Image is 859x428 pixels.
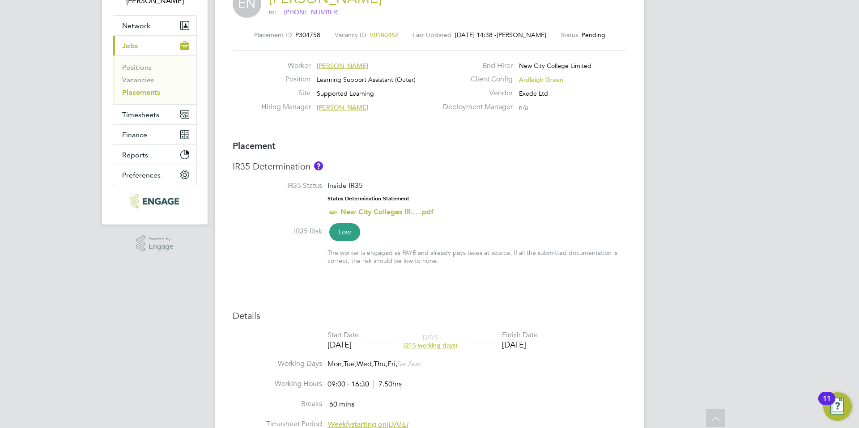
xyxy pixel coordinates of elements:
[136,235,174,252] a: Powered byEngage
[261,89,310,98] label: Site
[413,31,451,39] label: Last Updated
[233,140,276,151] b: Placement
[374,360,387,369] span: Thu,
[455,31,497,39] span: [DATE] 14:38 -
[233,181,322,191] label: IR35 Status
[438,89,513,98] label: Vendor
[261,61,310,71] label: Worker
[317,89,374,97] span: Supported Learning
[335,31,366,39] label: Vacancy ID
[254,31,292,39] label: Placement ID
[519,62,591,70] span: New City College Limited
[276,8,283,17] img: logo.svg
[113,16,196,35] button: Network
[261,75,310,84] label: Position
[261,102,310,112] label: Hiring Manager
[370,31,399,39] span: V0180452
[122,131,147,139] span: Finance
[233,359,322,369] label: Working Days
[149,235,174,243] span: Powered by
[122,21,150,30] span: Network
[438,75,513,84] label: Client Config
[387,360,397,369] span: Fri,
[233,161,626,172] h3: IR35 Determination
[327,360,344,369] span: Mon,
[122,171,161,179] span: Preferences
[314,161,323,170] button: About IR35
[317,62,368,70] span: [PERSON_NAME]
[438,102,513,112] label: Deployment Manager
[233,310,626,322] h3: Details
[149,243,174,250] span: Engage
[122,88,160,97] a: Placements
[340,208,434,216] a: New City Colleges IR... .pdf
[276,8,339,17] span: [PHONE_NUMBER]
[317,76,416,84] span: Learning Support Assistant (Outer)
[502,331,538,340] div: Finish Date
[122,110,159,119] span: Timesheets
[561,31,578,39] label: Status
[131,194,179,208] img: xede-logo-retina.png
[329,223,360,241] span: Low
[113,125,196,144] button: Finance
[823,398,831,410] div: 11
[374,380,402,389] span: 7.50hrs
[438,61,513,71] label: End Hirer
[113,165,196,185] button: Preferences
[497,31,546,39] span: [PERSON_NAME]
[329,400,354,409] span: 60 mins
[122,63,152,72] a: Positions
[327,181,363,190] span: Inside IR35
[233,399,322,409] label: Breaks
[344,360,357,369] span: Tue,
[519,89,548,97] span: Exede Ltd
[113,145,196,165] button: Reports
[409,360,421,369] span: Sun
[113,55,196,104] div: Jobs
[122,151,148,159] span: Reports
[113,105,196,124] button: Timesheets
[823,392,852,421] button: Open Resource Center, 11 new notifications
[295,31,320,39] span: P304758
[233,379,322,389] label: Working Hours
[357,360,374,369] span: Wed,
[122,76,154,84] a: Vacancies
[327,380,402,389] div: 09:00 - 16:30
[399,333,462,349] div: DAYS
[327,331,359,340] div: Start Date
[502,339,538,350] div: [DATE]
[327,249,626,265] div: The worker is engaged as PAYE and already pays taxes at source. If all the submitted documentatio...
[269,8,339,16] span: m:
[327,339,359,350] div: [DATE]
[113,36,196,55] button: Jobs
[317,103,368,111] span: [PERSON_NAME]
[233,227,322,236] label: IR35 Risk
[327,195,409,202] strong: Status Determination Statement
[519,76,563,84] span: Ardleigh Green
[397,360,409,369] span: Sat,
[519,103,528,111] span: n/a
[113,194,197,208] a: Go to home page
[582,31,605,39] span: Pending
[404,341,457,349] span: (215 working days)
[122,42,138,50] span: Jobs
